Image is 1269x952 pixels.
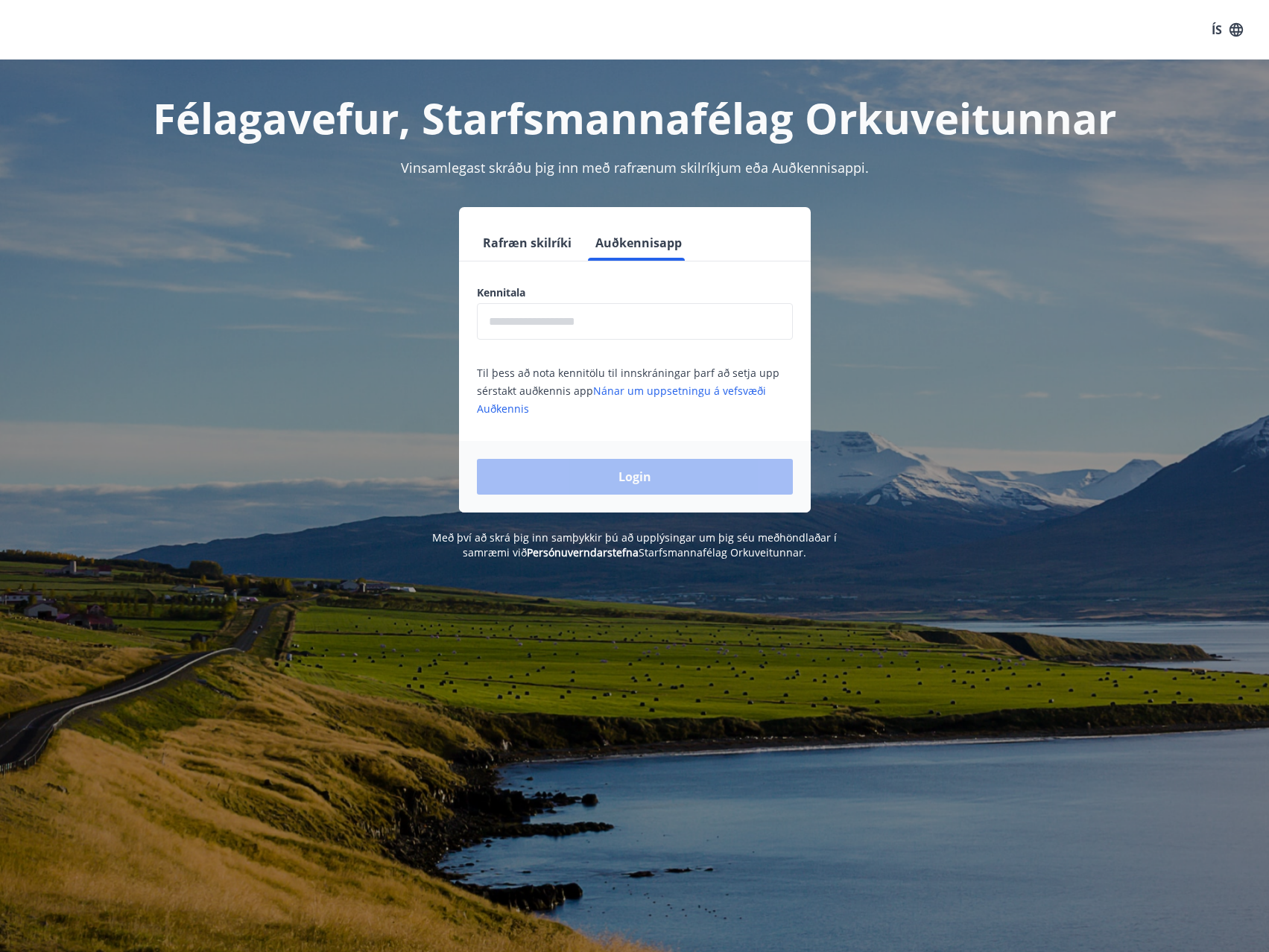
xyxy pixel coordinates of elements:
h1: Félagavefur, Starfsmannafélag Orkuveitunnar [116,89,1154,146]
span: Með því að skrá þig inn samþykkir þú að upplýsingar um þig séu meðhöndlaðar í samræmi við Starfsm... [432,530,837,559]
span: Vinsamlegast skráðu þig inn með rafrænum skilríkjum eða Auðkennisappi. [401,159,869,177]
a: Persónuverndarstefna [527,545,639,559]
button: Rafræn skilríki [477,225,577,261]
button: Auðkennisapp [589,225,688,261]
span: Til þess að nota kennitölu til innskráningar þarf að setja upp sérstakt auðkennis app [477,366,779,416]
button: ÍS [1203,16,1251,43]
a: Nánar um uppsetningu á vefsvæði Auðkennis [477,384,766,416]
label: Kennitala [477,285,793,300]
